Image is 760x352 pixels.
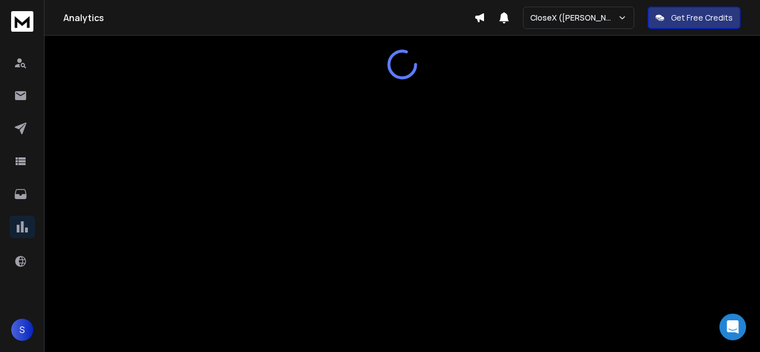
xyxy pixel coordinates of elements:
p: Get Free Credits [671,12,733,23]
button: Get Free Credits [648,7,741,29]
h1: Analytics [63,11,474,24]
button: S [11,319,33,341]
img: logo [11,11,33,32]
p: CloseX ([PERSON_NAME]) [530,12,618,23]
div: Open Intercom Messenger [719,314,746,340]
